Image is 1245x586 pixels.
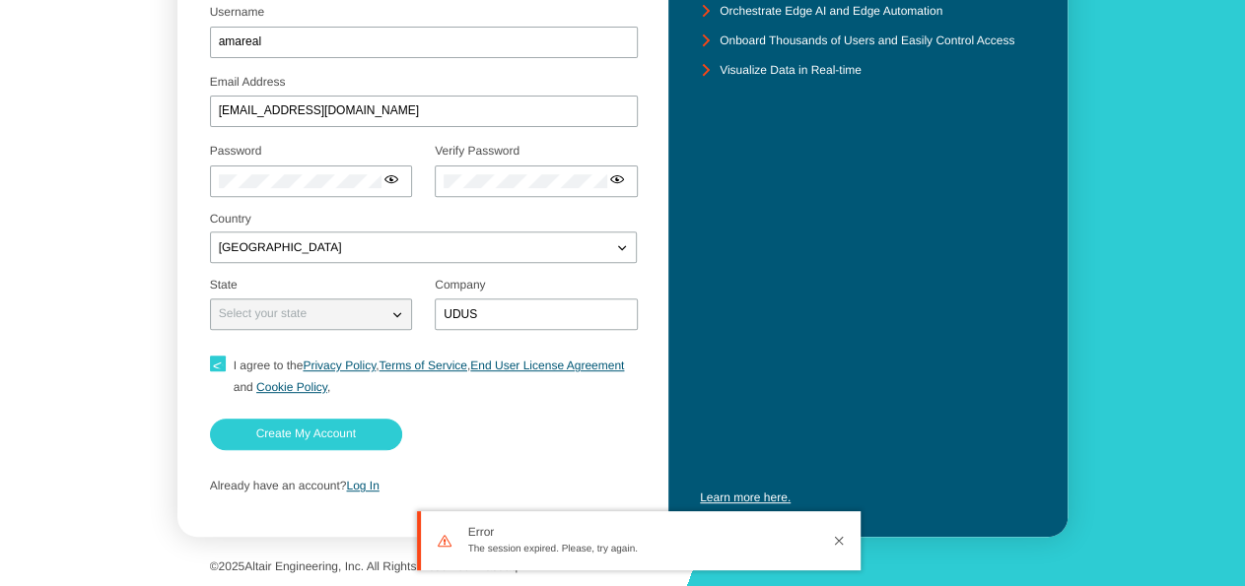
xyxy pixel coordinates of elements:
label: Verify Password [435,144,519,158]
unity-typography: Visualize Data in Real-time [720,64,862,78]
unity-typography: Onboard Thousands of Users and Easily Control Access [720,34,1014,48]
label: Password [210,144,262,158]
a: Learn more here. [700,490,791,504]
a: Cookie Policy [256,380,327,394]
a: Terms of Service [380,358,467,372]
label: Username [210,5,264,19]
span: and [234,380,253,394]
span: I agree to the , , , [234,358,625,394]
span: 2025 [218,559,244,573]
p: © Altair Engineering, Inc. All Rights Reserved. Nasdaq: ALTR [210,560,1036,574]
label: Email Address [210,75,286,89]
a: Log In [346,479,379,492]
unity-typography: Orchestrate Edge AI and Edge Automation [720,5,942,19]
a: End User License Agreement [470,358,624,372]
iframe: YouTube video player [700,295,1035,484]
a: Privacy Policy [303,358,376,372]
p: Already have an account? [210,480,637,493]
